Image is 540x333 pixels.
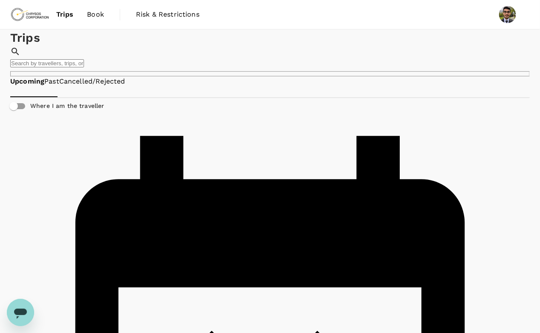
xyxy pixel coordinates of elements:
[59,77,125,87] a: Cancelled/Rejected
[10,29,530,46] h1: Trips
[87,9,104,20] span: Book
[30,101,104,111] h6: Where I am the traveller
[10,59,84,67] input: Search by travellers, trips, or destination, label, team
[10,5,49,24] img: Chrysos Corporation
[44,77,59,87] a: Past
[10,77,44,87] a: Upcoming
[56,9,74,20] span: Trips
[7,299,34,326] iframe: Button to launch messaging window
[499,6,516,23] img: Darshan Chauhan
[136,9,199,20] span: Risk & Restrictions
